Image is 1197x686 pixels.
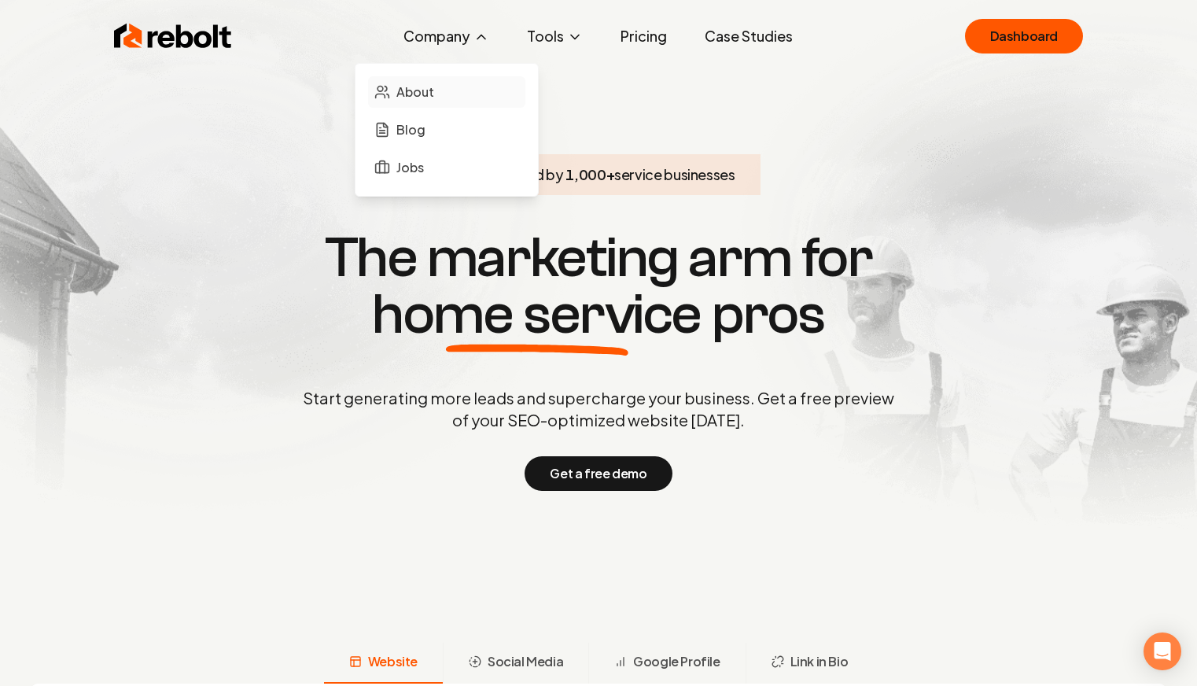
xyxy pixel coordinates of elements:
a: Blog [368,114,525,146]
span: Social Media [488,652,563,671]
a: Case Studies [692,20,805,52]
a: Dashboard [965,19,1083,53]
span: About [396,83,434,101]
a: About [368,76,525,108]
button: Get a free demo [525,456,672,491]
span: Website [368,652,418,671]
span: Link in Bio [790,652,849,671]
a: Jobs [368,152,525,183]
button: Link in Bio [746,643,874,684]
button: Google Profile [588,643,745,684]
span: Trusted by [493,165,563,183]
p: Start generating more leads and supercharge your business. Get a free preview of your SEO-optimiz... [300,387,897,431]
button: Website [324,643,443,684]
span: Blog [396,120,425,139]
img: Rebolt Logo [114,20,232,52]
button: Social Media [443,643,588,684]
button: Tools [514,20,595,52]
span: Google Profile [633,652,720,671]
h1: The marketing arm for pros [221,230,976,343]
div: Open Intercom Messenger [1144,633,1181,670]
span: home service [372,286,702,343]
span: + [606,165,615,183]
a: Pricing [608,20,680,52]
button: Company [391,20,502,52]
span: service businesses [614,165,735,183]
span: 1,000 [565,164,606,186]
span: Jobs [396,158,424,177]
